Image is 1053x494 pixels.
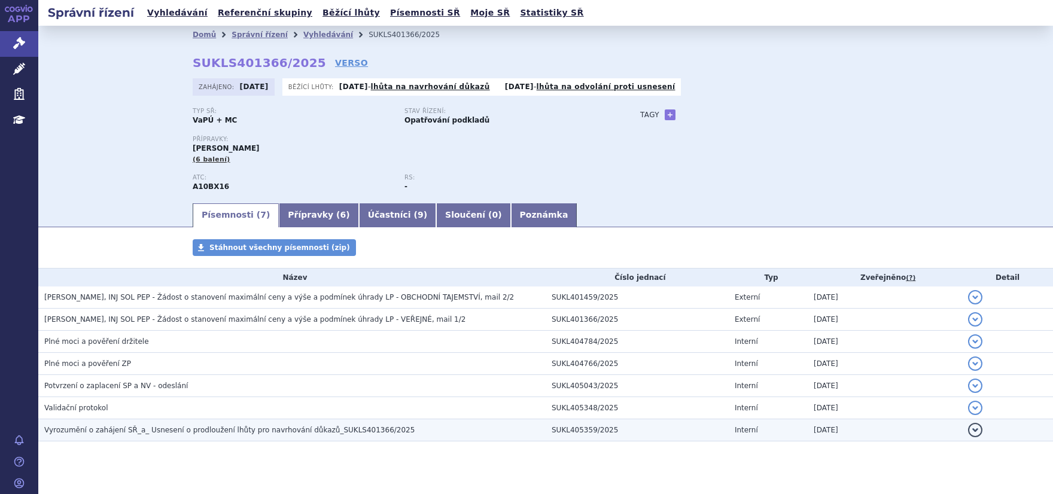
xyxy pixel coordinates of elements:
th: Typ [729,269,808,286]
a: Statistiky SŘ [516,5,587,21]
th: Zveřejněno [808,269,962,286]
button: detail [968,401,982,415]
abbr: (?) [906,274,915,282]
a: Vyhledávání [144,5,211,21]
td: [DATE] [808,331,962,353]
h2: Správní řízení [38,4,144,21]
a: Moje SŘ [467,5,513,21]
span: MOUNJARO KWIKPEN, INJ SOL PEP - Žádost o stanovení maximální ceny a výše a podmínek úhrady LP - O... [44,293,514,301]
td: [DATE] [808,353,962,375]
span: Interní [735,337,758,346]
td: [DATE] [808,309,962,331]
td: SUKL404766/2025 [546,353,729,375]
td: [DATE] [808,397,962,419]
strong: [DATE] [240,83,269,91]
span: Validační protokol [44,404,108,412]
button: detail [968,423,982,437]
span: 7 [260,210,266,219]
strong: TIRZEPATID [193,182,229,191]
a: Vyhledávání [303,31,353,39]
span: 9 [418,210,424,219]
span: Externí [735,315,760,324]
span: 6 [340,210,346,219]
h3: Tagy [640,108,659,122]
a: VERSO [335,57,368,69]
a: Stáhnout všechny písemnosti (zip) [193,239,356,256]
p: Typ SŘ: [193,108,392,115]
span: Interní [735,359,758,368]
a: Sloučení (0) [436,203,510,227]
p: ATC: [193,174,392,181]
a: Účastníci (9) [359,203,436,227]
a: lhůta na navrhování důkazů [371,83,490,91]
button: detail [968,356,982,371]
a: Písemnosti (7) [193,203,279,227]
p: - [339,82,490,92]
span: Běžící lhůty: [288,82,336,92]
th: Název [38,269,546,286]
a: Správní řízení [232,31,288,39]
p: Přípravky: [193,136,616,143]
a: lhůta na odvolání proti usnesení [537,83,675,91]
td: SUKL405043/2025 [546,375,729,397]
span: Stáhnout všechny písemnosti (zip) [209,243,350,252]
span: 0 [492,210,498,219]
a: + [665,109,675,120]
button: detail [968,379,982,393]
strong: [DATE] [339,83,368,91]
li: SUKLS401366/2025 [369,26,455,44]
span: (6 balení) [193,155,230,163]
td: [DATE] [808,375,962,397]
span: Plné moci a pověření ZP [44,359,131,368]
th: Číslo jednací [546,269,729,286]
strong: [DATE] [505,83,534,91]
strong: SUKLS401366/2025 [193,56,326,70]
span: Vyrozumění o zahájení SŘ_a_ Usnesení o prodloužení lhůty pro navrhování důkazů_SUKLS401366/2025 [44,426,415,434]
span: Interní [735,404,758,412]
strong: - [404,182,407,191]
a: Domů [193,31,216,39]
span: [PERSON_NAME] [193,144,260,153]
a: Běžící lhůty [319,5,384,21]
a: Přípravky (6) [279,203,358,227]
span: Zahájeno: [199,82,236,92]
span: Externí [735,293,760,301]
th: Detail [962,269,1053,286]
p: RS: [404,174,604,181]
td: SUKL404784/2025 [546,331,729,353]
a: Písemnosti SŘ [386,5,464,21]
td: [DATE] [808,419,962,441]
button: detail [968,290,982,304]
span: Interní [735,382,758,390]
p: - [505,82,675,92]
td: [DATE] [808,286,962,309]
button: detail [968,334,982,349]
span: Interní [735,426,758,434]
span: MOUNJARO KWIKPEN, INJ SOL PEP - Žádost o stanovení maximální ceny a výše a podmínek úhrady LP - V... [44,315,465,324]
button: detail [968,312,982,327]
td: SUKL401459/2025 [546,286,729,309]
span: Potvrzení o zaplacení SP a NV - odeslání [44,382,188,390]
span: Plné moci a pověření držitele [44,337,149,346]
p: Stav řízení: [404,108,604,115]
td: SUKL405348/2025 [546,397,729,419]
td: SUKL401366/2025 [546,309,729,331]
strong: Opatřování podkladů [404,116,489,124]
strong: VaPÚ + MC [193,116,237,124]
td: SUKL405359/2025 [546,419,729,441]
a: Referenční skupiny [214,5,316,21]
a: Poznámka [511,203,577,227]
